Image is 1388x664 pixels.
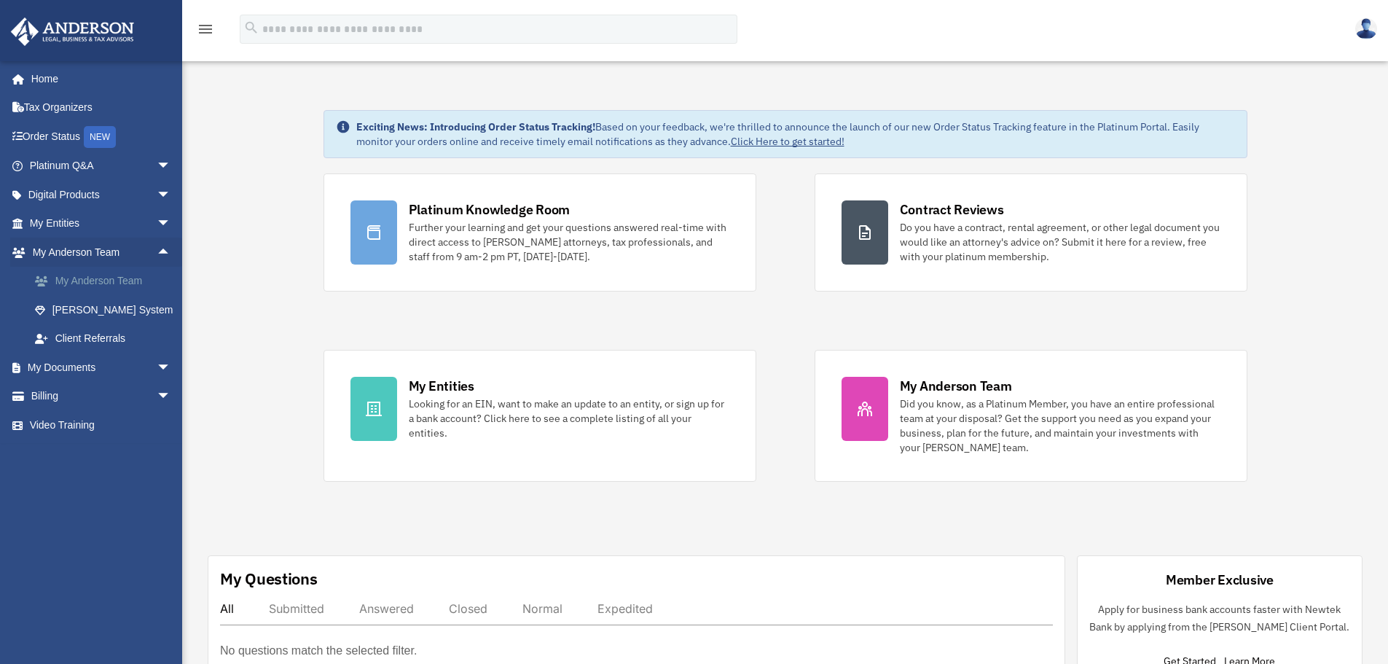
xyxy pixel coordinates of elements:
div: My Anderson Team [900,377,1012,395]
a: My Anderson Teamarrow_drop_up [10,238,193,267]
a: Tax Organizers [10,93,193,122]
a: Order StatusNEW [10,122,193,152]
a: My Anderson Team [20,267,193,296]
img: Anderson Advisors Platinum Portal [7,17,138,46]
a: My Entities Looking for an EIN, want to make an update to an entity, or sign up for a bank accoun... [324,350,756,482]
span: arrow_drop_down [157,180,186,210]
div: Did you know, as a Platinum Member, you have an entire professional team at your disposal? Get th... [900,397,1220,455]
div: Do you have a contract, rental agreement, or other legal document you would like an attorney's ad... [900,220,1220,264]
img: User Pic [1355,18,1377,39]
a: [PERSON_NAME] System [20,295,193,324]
div: Looking for an EIN, want to make an update to an entity, or sign up for a bank account? Click her... [409,397,729,440]
div: Member Exclusive [1166,571,1274,589]
i: menu [197,20,214,38]
div: Further your learning and get your questions answered real-time with direct access to [PERSON_NAM... [409,220,729,264]
a: My Entitiesarrow_drop_down [10,209,193,238]
a: My Documentsarrow_drop_down [10,353,193,382]
span: arrow_drop_down [157,152,186,181]
div: My Entities [409,377,474,395]
span: arrow_drop_down [157,353,186,383]
a: menu [197,26,214,38]
a: Billingarrow_drop_down [10,382,193,411]
a: Click Here to get started! [731,135,844,148]
div: Expedited [597,601,653,616]
div: Platinum Knowledge Room [409,200,571,219]
i: search [243,20,259,36]
strong: Exciting News: Introducing Order Status Tracking! [356,120,595,133]
a: Home [10,64,186,93]
a: Platinum Q&Aarrow_drop_down [10,152,193,181]
a: Digital Productsarrow_drop_down [10,180,193,209]
span: arrow_drop_down [157,382,186,412]
div: Contract Reviews [900,200,1004,219]
div: NEW [84,126,116,148]
a: My Anderson Team Did you know, as a Platinum Member, you have an entire professional team at your... [815,350,1247,482]
div: Based on your feedback, we're thrilled to announce the launch of our new Order Status Tracking fe... [356,120,1235,149]
div: Normal [522,601,562,616]
div: Closed [449,601,487,616]
p: Apply for business bank accounts faster with Newtek Bank by applying from the [PERSON_NAME] Clien... [1089,601,1350,636]
div: All [220,601,234,616]
p: No questions match the selected filter. [220,641,417,661]
span: arrow_drop_up [157,238,186,267]
a: Contract Reviews Do you have a contract, rental agreement, or other legal document you would like... [815,173,1247,292]
a: Platinum Knowledge Room Further your learning and get your questions answered real-time with dire... [324,173,756,292]
a: Video Training [10,410,193,440]
a: Client Referrals [20,324,193,354]
div: My Questions [220,568,318,590]
span: arrow_drop_down [157,209,186,239]
div: Submitted [269,601,324,616]
div: Answered [359,601,414,616]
